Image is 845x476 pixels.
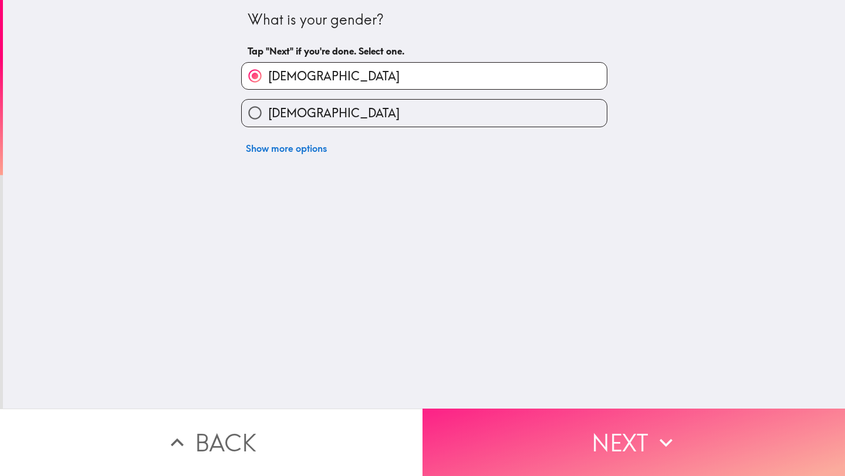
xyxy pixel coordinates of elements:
h6: Tap "Next" if you're done. Select one. [248,45,601,57]
span: [DEMOGRAPHIC_DATA] [268,68,400,84]
button: [DEMOGRAPHIC_DATA] [242,100,607,126]
div: What is your gender? [248,10,601,30]
span: [DEMOGRAPHIC_DATA] [268,105,400,121]
button: Next [422,409,845,476]
button: Show more options [241,137,332,160]
button: [DEMOGRAPHIC_DATA] [242,63,607,89]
